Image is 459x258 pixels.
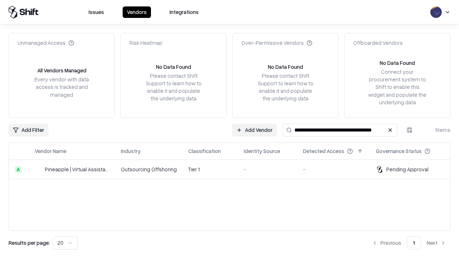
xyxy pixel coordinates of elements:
div: Please contact Shift Support to learn how to enable it and populate the underlying data [256,72,315,102]
button: Vendors [123,6,151,18]
div: A [15,166,22,173]
button: Issues [84,6,108,18]
div: Unmanaged Access [18,39,74,47]
div: Detected Access [303,147,344,155]
div: Industry [121,147,141,155]
div: Tier 1 [188,166,232,173]
img: Pineapple | Virtual Assistant Agency [35,166,42,173]
div: Identity Source [244,147,280,155]
div: Connect your procurement system to Shift to enable this widget and populate the underlying data [368,68,427,106]
div: All Vendors Managed [37,67,86,74]
p: Results per page: [9,239,50,247]
div: No Data Found [380,59,415,67]
div: Outsourcing Offshoring [121,166,177,173]
div: - [244,166,292,173]
div: Every vendor with data access is tracked and managed [32,76,91,98]
a: Add Vendor [232,124,277,137]
div: - [303,166,364,173]
div: 1 items [422,126,450,134]
div: Vendor Name [35,147,66,155]
div: Risk Heatmap [129,39,162,47]
div: Please contact Shift Support to learn how to enable it and populate the underlying data [144,72,203,102]
div: No Data Found [268,63,303,71]
nav: pagination [368,236,450,249]
button: Add Filter [9,124,48,137]
div: Over-Permissive Vendors [241,39,312,47]
div: No Data Found [156,63,191,71]
div: Pineapple | Virtual Assistant Agency [45,166,109,173]
div: Offboarded Vendors [353,39,403,47]
div: Governance Status [376,147,422,155]
button: 1 [407,236,421,249]
button: Integrations [165,6,203,18]
div: Pending Approval [386,166,429,173]
div: Classification [188,147,221,155]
